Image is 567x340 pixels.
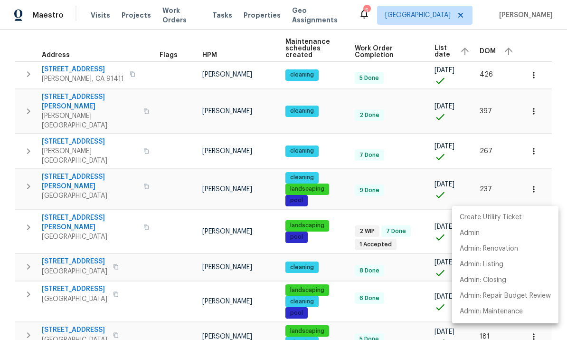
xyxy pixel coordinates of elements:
p: Admin: Closing [460,275,506,285]
p: Admin [460,228,480,238]
p: Admin: Maintenance [460,307,523,317]
p: Admin: Listing [460,260,503,270]
p: Admin: Repair Budget Review [460,291,551,301]
p: Create Utility Ticket [460,213,522,223]
p: Admin: Renovation [460,244,518,254]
